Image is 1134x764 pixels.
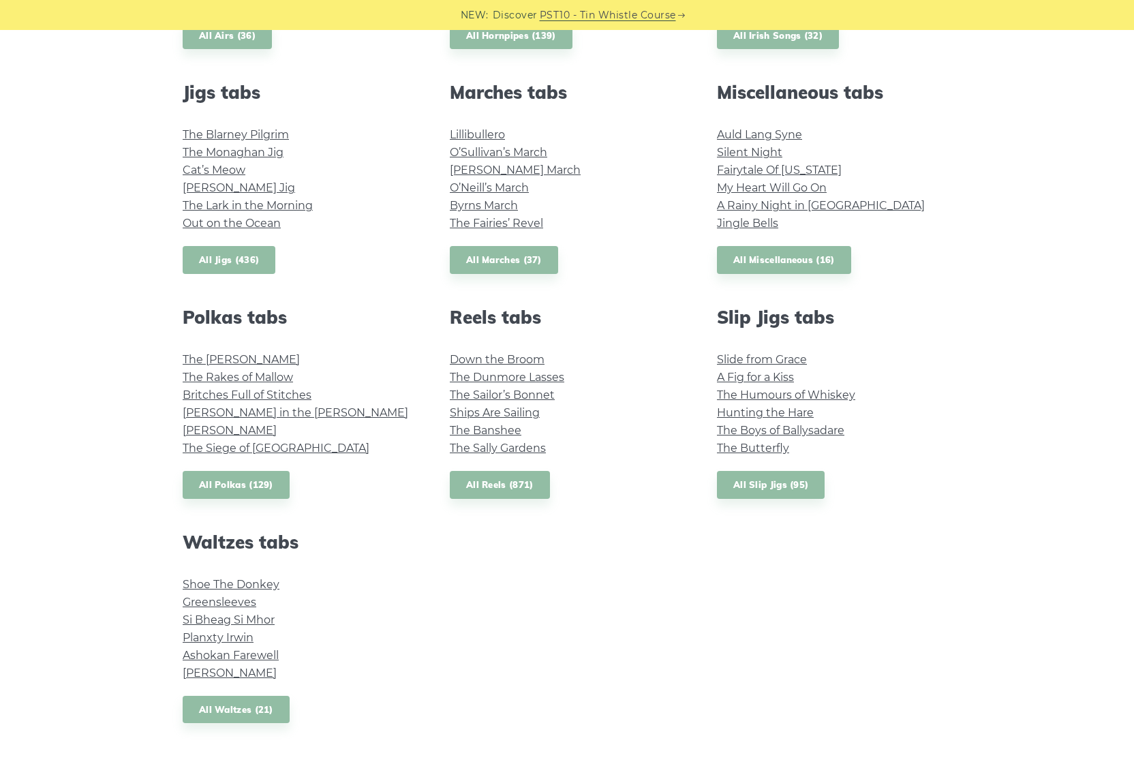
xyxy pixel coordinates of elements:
a: O’Sullivan’s March [450,146,547,159]
a: The Butterfly [717,442,789,455]
a: [PERSON_NAME] March [450,164,581,177]
a: Greensleeves [183,596,256,609]
span: Discover [493,7,538,23]
a: Britches Full of Stitches [183,388,311,401]
a: The Lark in the Morning [183,199,313,212]
a: Auld Lang Syne [717,128,802,141]
a: Down the Broom [450,353,545,366]
a: Fairytale Of [US_STATE] [717,164,842,177]
a: Shoe The Donkey [183,578,279,591]
a: Cat’s Meow [183,164,245,177]
h2: Reels tabs [450,307,684,328]
a: The Banshee [450,424,521,437]
a: The Siege of [GEOGRAPHIC_DATA] [183,442,369,455]
h2: Jigs tabs [183,82,417,103]
a: Jingle Bells [717,217,778,230]
a: All Marches (37) [450,246,558,274]
a: All Reels (871) [450,471,550,499]
a: [PERSON_NAME] Jig [183,181,295,194]
a: The Sally Gardens [450,442,546,455]
h2: Marches tabs [450,82,684,103]
a: All Slip Jigs (95) [717,471,825,499]
a: The Monaghan Jig [183,146,283,159]
h2: Slip Jigs tabs [717,307,951,328]
a: Si­ Bheag Si­ Mhor [183,613,275,626]
a: The Dunmore Lasses [450,371,564,384]
a: All Miscellaneous (16) [717,246,851,274]
a: The Fairies’ Revel [450,217,543,230]
a: The Sailor’s Bonnet [450,388,555,401]
a: [PERSON_NAME] [183,424,277,437]
a: [PERSON_NAME] [183,667,277,679]
a: All Airs (36) [183,22,272,50]
a: A Fig for a Kiss [717,371,794,384]
a: The [PERSON_NAME] [183,353,300,366]
a: Ashokan Farewell [183,649,279,662]
a: All Irish Songs (32) [717,22,839,50]
a: All Jigs (436) [183,246,275,274]
a: Slide from Grace [717,353,807,366]
h2: Polkas tabs [183,307,417,328]
a: The Rakes of Mallow [183,371,293,384]
a: Planxty Irwin [183,631,254,644]
h2: Miscellaneous tabs [717,82,951,103]
a: [PERSON_NAME] in the [PERSON_NAME] [183,406,408,419]
a: O’Neill’s March [450,181,529,194]
a: Ships Are Sailing [450,406,540,419]
a: Silent Night [717,146,782,159]
a: PST10 - Tin Whistle Course [540,7,676,23]
a: The Boys of Ballysadare [717,424,844,437]
span: NEW: [461,7,489,23]
a: Lillibullero [450,128,505,141]
a: All Polkas (129) [183,471,290,499]
a: Out on the Ocean [183,217,281,230]
a: All Waltzes (21) [183,696,290,724]
a: The Blarney Pilgrim [183,128,289,141]
a: Hunting the Hare [717,406,814,419]
h2: Waltzes tabs [183,532,417,553]
a: My Heart Will Go On [717,181,827,194]
a: A Rainy Night in [GEOGRAPHIC_DATA] [717,199,925,212]
a: Byrns March [450,199,518,212]
a: The Humours of Whiskey [717,388,855,401]
a: All Hornpipes (139) [450,22,572,50]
